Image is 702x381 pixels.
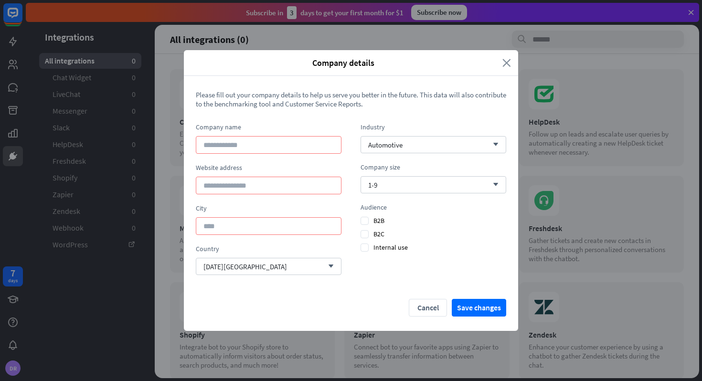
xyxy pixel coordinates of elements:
span: Please fill out your company details to help us serve you better in the future. This data will al... [196,90,506,108]
span: 1-9 [368,180,377,190]
button: Cancel [409,299,447,317]
i: arrow_down [488,182,499,188]
button: Save changes [452,299,506,317]
span: B2B [361,216,384,225]
span: B2C [361,230,384,238]
i: arrow_down [488,142,499,148]
div: Industry [361,123,506,131]
div: Company name [196,123,341,131]
span: Internal use [361,243,408,252]
div: Website address [196,163,341,172]
i: close [502,57,511,68]
span: Company details [191,57,495,68]
div: Company size [361,163,506,171]
span: Automotive [368,140,403,149]
i: arrow_down [323,264,334,269]
div: Audience [361,203,506,212]
span: [DATE][GEOGRAPHIC_DATA] [203,262,287,271]
div: City [196,204,341,212]
div: Country [196,244,341,253]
